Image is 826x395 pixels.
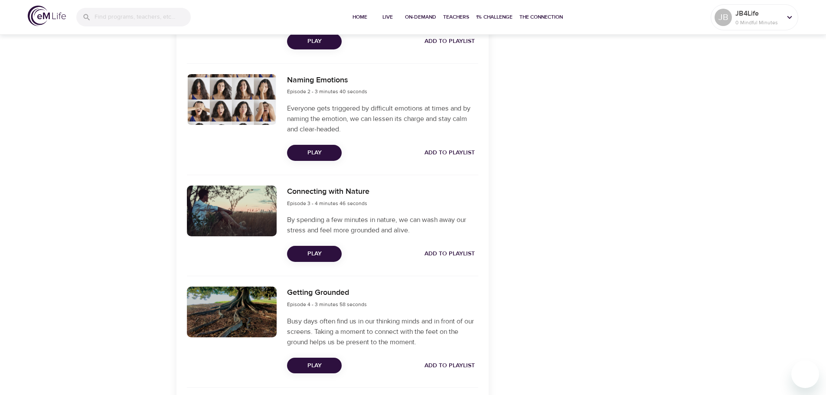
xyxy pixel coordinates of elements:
[95,8,191,26] input: Find programs, teachers, etc...
[287,33,342,49] button: Play
[287,74,367,87] h6: Naming Emotions
[287,246,342,262] button: Play
[421,145,478,161] button: Add to Playlist
[28,6,66,26] img: logo
[287,186,369,198] h6: Connecting with Nature
[294,147,335,158] span: Play
[443,13,469,22] span: Teachers
[287,215,478,235] p: By spending a few minutes in nature, we can wash away our stress and feel more grounded and alive.
[294,36,335,47] span: Play
[287,358,342,374] button: Play
[519,13,563,22] span: The Connection
[287,287,367,299] h6: Getting Grounded
[405,13,436,22] span: On-Demand
[294,248,335,259] span: Play
[287,301,367,308] span: Episode 4 - 3 minutes 58 seconds
[287,316,478,347] p: Busy days often find us in our thinking minds and in front of our screens. Taking a moment to con...
[377,13,398,22] span: Live
[735,19,781,26] p: 0 Mindful Minutes
[294,360,335,371] span: Play
[421,33,478,49] button: Add to Playlist
[349,13,370,22] span: Home
[735,8,781,19] p: JB4Life
[421,246,478,262] button: Add to Playlist
[287,200,367,207] span: Episode 3 - 4 minutes 46 seconds
[421,358,478,374] button: Add to Playlist
[287,103,478,134] p: Everyone gets triggered by difficult emotions at times and by naming the emotion, we can lessen i...
[424,360,475,371] span: Add to Playlist
[424,248,475,259] span: Add to Playlist
[715,9,732,26] div: JB
[424,36,475,47] span: Add to Playlist
[424,147,475,158] span: Add to Playlist
[287,145,342,161] button: Play
[476,13,513,22] span: 1% Challenge
[791,360,819,388] iframe: Button to launch messaging window
[287,88,367,95] span: Episode 2 - 3 minutes 40 seconds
